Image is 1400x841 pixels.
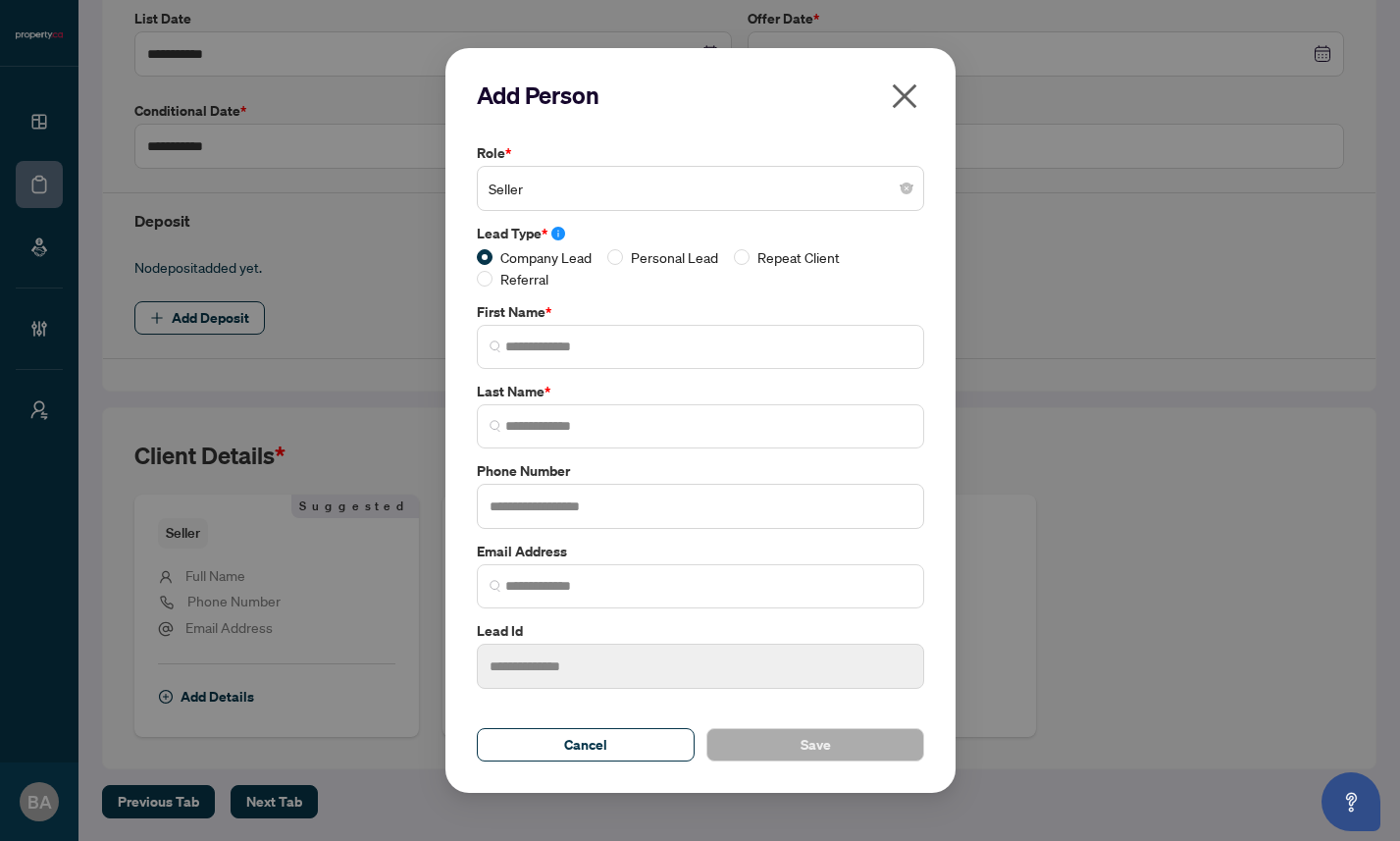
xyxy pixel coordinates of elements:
h2: Add Person [477,79,924,111]
label: Lead Id [477,620,924,642]
button: Save [706,728,924,762]
label: Lead Type [477,223,924,244]
span: Cancel [564,729,607,761]
img: search_icon [490,420,501,432]
span: Referral [493,268,556,289]
img: search_icon [490,342,501,353]
label: Email Address [477,541,924,562]
button: Cancel [477,728,695,762]
label: Role [477,142,924,164]
span: Seller [489,170,912,207]
span: Repeat Client [750,246,848,268]
span: info-circle [551,227,565,240]
span: close-circle [901,183,912,194]
button: Open asap [1322,772,1380,831]
span: Company Lead [493,246,599,268]
span: close [889,80,920,112]
label: Phone Number [477,460,924,482]
span: Personal Lead [623,246,726,268]
label: First Name [477,301,924,323]
img: search_icon [490,580,501,592]
label: Last Name [477,381,924,402]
